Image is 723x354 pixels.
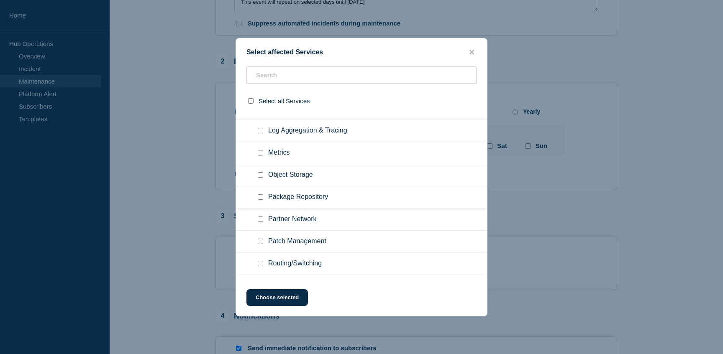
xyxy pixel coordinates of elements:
input: Search [246,66,477,84]
input: Log Aggregation & Tracing checkbox [258,128,263,133]
div: Select affected Services [236,48,487,56]
input: Package Repository checkbox [258,194,263,200]
input: Object Storage checkbox [258,172,263,178]
button: close button [467,48,477,56]
span: Log Aggregation & Tracing [268,127,347,135]
span: Patch Management [268,237,326,246]
button: Choose selected [246,289,308,306]
span: Select all Services [259,97,310,104]
input: Metrics checkbox [258,150,263,155]
span: Metrics [268,149,290,157]
input: Routing/Switching checkbox [258,261,263,266]
span: Package Repository [268,193,328,201]
input: Patch Management checkbox [258,239,263,244]
span: Routing/Switching [268,260,322,268]
span: Object Storage [268,171,313,179]
span: Partner Network [268,215,317,224]
input: Partner Network checkbox [258,216,263,222]
input: select all checkbox [248,98,254,104]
